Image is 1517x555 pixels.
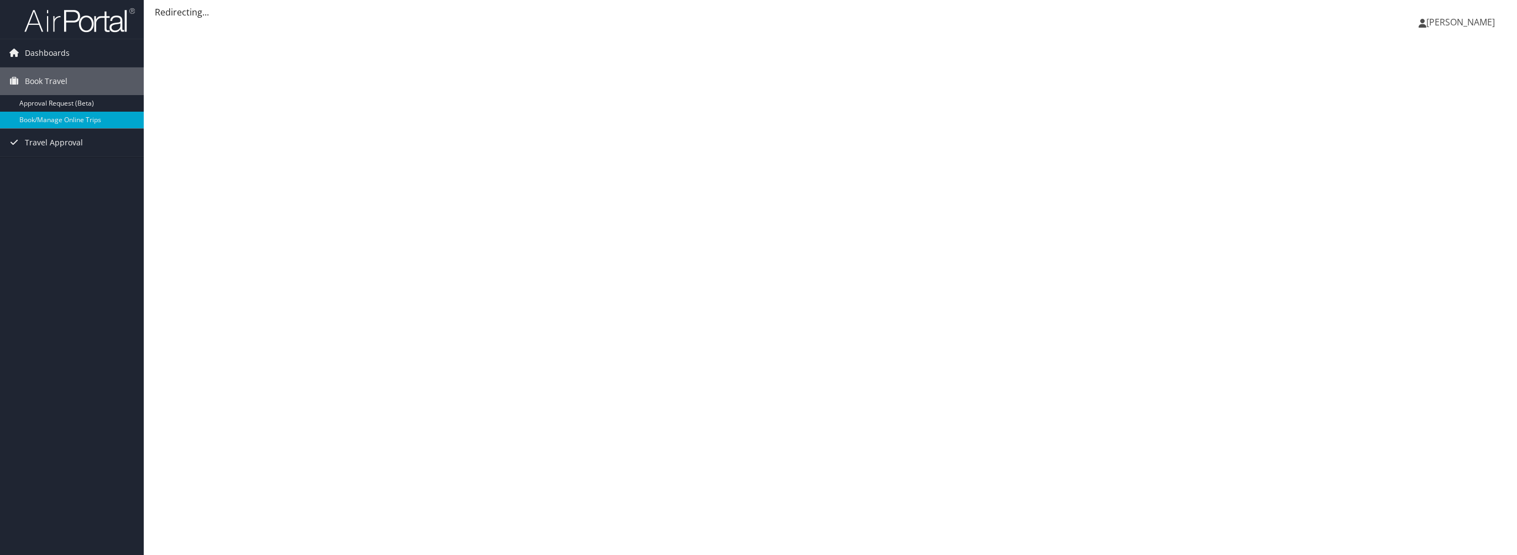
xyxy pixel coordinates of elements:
a: [PERSON_NAME] [1419,6,1506,39]
div: Redirecting... [155,6,1506,19]
span: [PERSON_NAME] [1426,16,1495,28]
span: Book Travel [25,67,67,95]
span: Dashboards [25,39,70,67]
span: Travel Approval [25,129,83,156]
img: airportal-logo.png [24,7,135,33]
